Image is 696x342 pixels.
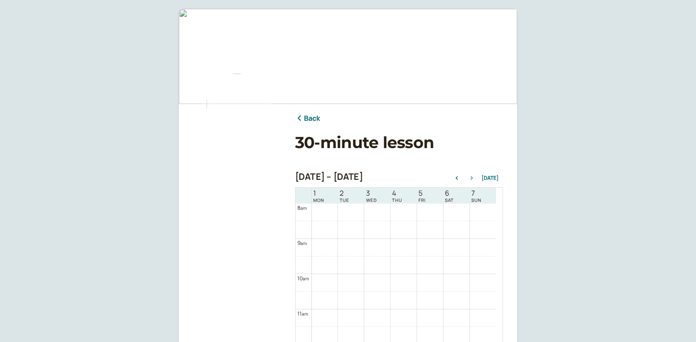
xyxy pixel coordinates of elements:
[418,197,426,203] span: FRI
[445,197,454,203] span: SAT
[297,309,308,318] div: 11
[391,188,404,204] a: September 4, 2025
[443,188,455,204] a: September 6, 2025
[445,189,454,197] span: 6
[392,197,403,203] span: THU
[340,189,349,197] span: 2
[366,197,377,203] span: WED
[300,240,307,246] span: am
[303,275,309,282] span: am
[340,197,349,203] span: TUE
[297,274,309,283] div: 10
[471,189,481,197] span: 7
[470,188,483,204] a: September 7, 2025
[314,189,325,197] span: 1
[471,197,481,203] span: SUN
[297,239,307,247] div: 9
[314,197,325,203] span: MON
[300,205,307,211] span: am
[418,189,426,197] span: 5
[302,311,308,317] span: am
[297,204,307,212] div: 8
[312,188,326,204] a: September 1, 2025
[338,188,351,204] a: September 2, 2025
[295,133,503,152] h1: 30-minute lesson
[417,188,427,204] a: September 5, 2025
[481,175,499,181] button: [DATE]
[295,113,321,124] a: Back
[364,188,379,204] a: September 3, 2025
[392,189,403,197] span: 4
[366,189,377,197] span: 3
[295,171,363,182] h2: [DATE] – [DATE]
